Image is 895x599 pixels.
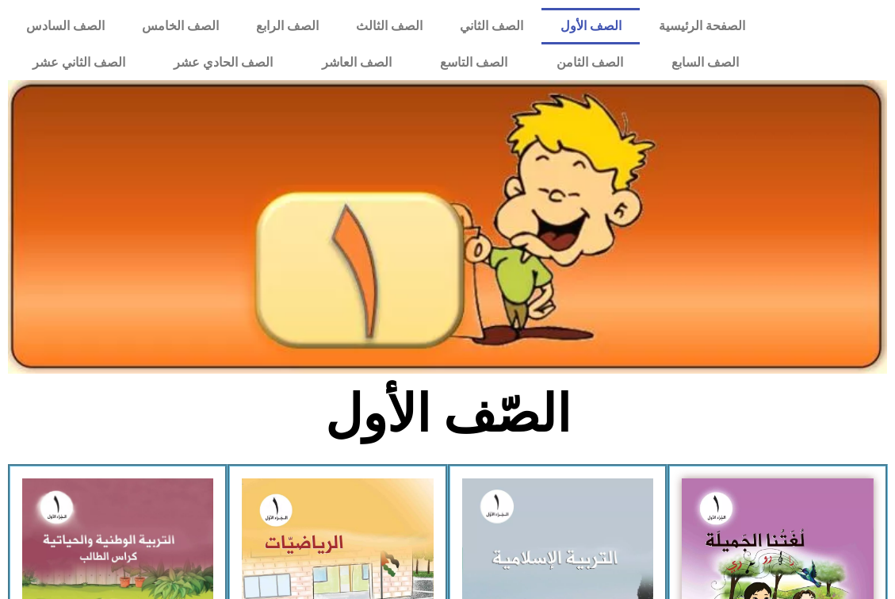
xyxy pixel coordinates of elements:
[124,8,238,44] a: الصف الخامس
[186,383,709,445] h2: الصّف الأول
[8,44,150,81] a: الصف الثاني عشر
[648,44,764,81] a: الصف السابع
[541,8,640,44] a: الصف الأول
[297,44,416,81] a: الصف العاشر
[416,44,533,81] a: الصف التاسع
[8,8,124,44] a: الصف السادس
[640,8,763,44] a: الصفحة الرئيسية
[532,44,648,81] a: الصف الثامن
[150,44,298,81] a: الصف الحادي عشر
[238,8,338,44] a: الصف الرابع
[338,8,442,44] a: الصف الثالث
[442,8,542,44] a: الصف الثاني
